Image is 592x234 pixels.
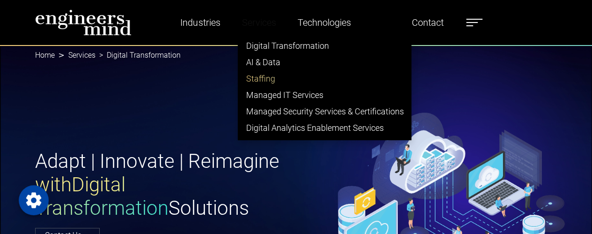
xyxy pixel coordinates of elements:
[238,103,411,120] a: Managed Security Services & Certifications
[408,12,447,33] a: Contact
[238,54,411,70] a: AI & Data
[238,12,279,33] a: Services
[35,9,132,36] img: logo
[238,38,411,54] a: Digital Transformation
[35,150,291,220] h1: Adapt | Innovate | Reimagine Solutions
[35,51,55,60] a: Home
[35,173,168,219] span: with Digital Transformation
[95,50,181,61] li: Digital Transformation
[238,87,411,103] a: Managed IT Services
[35,45,557,66] nav: breadcrumb
[238,70,411,87] a: Staffing
[68,51,95,60] a: Services
[176,12,224,33] a: Industries
[238,120,411,136] a: Digital Analytics Enablement Services
[238,33,411,140] ul: Industries
[293,12,354,33] a: Technologies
